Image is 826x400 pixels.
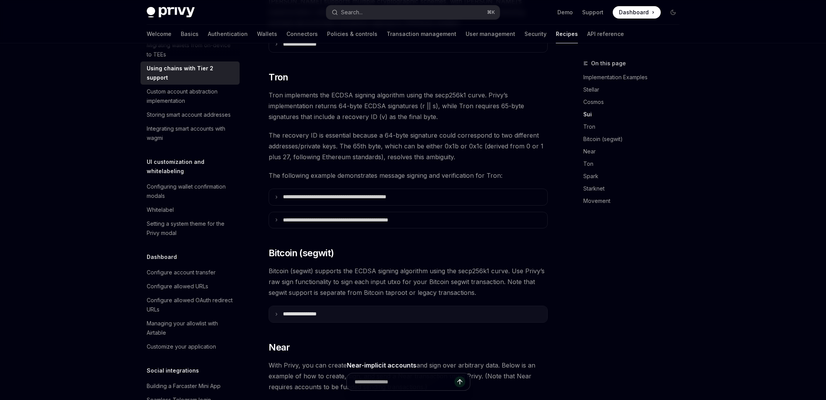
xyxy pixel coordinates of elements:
[147,342,216,351] div: Customize your application
[257,25,277,43] a: Wallets
[181,25,199,43] a: Basics
[147,182,235,201] div: Configuring wallet confirmation modals
[269,130,548,162] span: The recovery ID is essential because a 64-byte signature could correspond to two different addres...
[582,9,603,16] a: Support
[591,59,626,68] span: On this page
[147,268,216,277] div: Configure account transfer
[583,170,685,182] a: Spark
[269,341,290,354] span: Near
[583,145,685,158] a: Near
[587,25,624,43] a: API reference
[269,170,548,181] span: The following example demonstrates message signing and verification for Tron:
[327,25,377,43] a: Policies & controls
[141,180,240,203] a: Configuring wallet confirmation modals
[355,373,454,390] input: Ask a question...
[141,122,240,145] a: Integrating smart accounts with wagmi
[583,108,685,121] a: Sui
[147,110,231,119] div: Storing smart account addresses
[619,9,649,16] span: Dashboard
[583,158,685,170] a: Ton
[141,108,240,122] a: Storing smart account addresses
[583,195,685,207] a: Movement
[387,25,456,43] a: Transaction management
[269,360,548,392] span: With Privy, you can create and sign over arbitrary data. Below is an example of how to create, si...
[147,7,195,18] img: dark logo
[147,296,235,314] div: Configure allowed OAuth redirect URLs
[454,376,465,387] button: Send message
[141,217,240,240] a: Setting a system theme for the Privy modal
[556,25,578,43] a: Recipes
[524,25,547,43] a: Security
[341,8,363,17] div: Search...
[141,293,240,317] a: Configure allowed OAuth redirect URLs
[147,282,208,291] div: Configure allowed URLs
[269,266,548,298] span: Bitcoin (segwit) supports the ECDSA signing algorithm using the secp256k1 curve. Use Privy’s raw ...
[147,219,235,238] div: Setting a system theme for the Privy modal
[147,25,171,43] a: Welcome
[147,157,240,176] h5: UI customization and whitelabeling
[583,83,685,96] a: Stellar
[147,64,235,82] div: Using chains with Tier 2 support
[141,379,240,393] a: Building a Farcaster Mini App
[208,25,248,43] a: Authentication
[466,25,515,43] a: User management
[147,252,177,262] h5: Dashboard
[147,124,235,143] div: Integrating smart accounts with wagmi
[583,121,685,133] a: Tron
[147,381,221,391] div: Building a Farcaster Mini App
[147,366,199,375] h5: Social integrations
[583,96,685,108] a: Cosmos
[487,9,495,15] span: ⌘ K
[141,203,240,217] a: Whitelabel
[583,182,685,195] a: Starknet
[613,6,661,19] a: Dashboard
[147,319,235,337] div: Managing your allowlist with Airtable
[147,87,235,106] div: Custom account abstraction implementation
[583,71,685,83] a: Implementation Examples
[583,133,685,145] a: Bitcoin (segwit)
[667,6,679,19] button: Toggle dark mode
[269,247,334,259] span: Bitcoin (segwit)
[286,25,318,43] a: Connectors
[141,317,240,340] a: Managing your allowlist with Airtable
[141,61,240,85] a: Using chains with Tier 2 support
[326,5,500,19] button: Open search
[147,205,174,214] div: Whitelabel
[347,361,416,369] a: Near-implicit accounts
[557,9,573,16] a: Demo
[269,71,288,83] span: Tron
[141,85,240,108] a: Custom account abstraction implementation
[141,266,240,279] a: Configure account transfer
[269,90,548,122] span: Tron implements the ECDSA signing algorithm using the secp256k1 curve. Privy’s implementation ret...
[141,279,240,293] a: Configure allowed URLs
[141,340,240,354] a: Customize your application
